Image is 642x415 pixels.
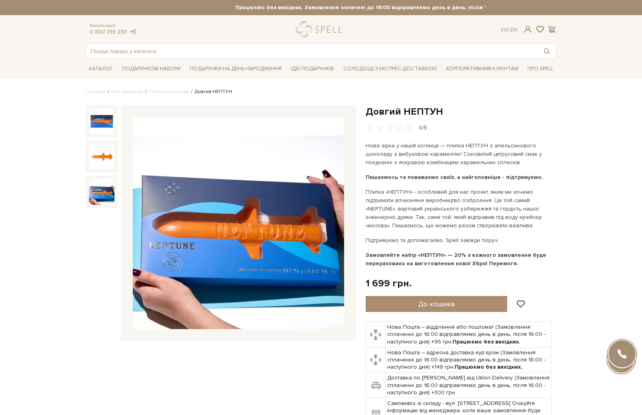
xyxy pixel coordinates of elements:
[111,89,143,95] a: Вся продукція
[366,105,556,118] h1: Довгий НЕПТУН
[366,252,546,267] b: Замовляйте набір «НЕПТУН» — 20% з кожного замовлення буде перераховано на виготовлення нової Збро...
[524,63,556,75] span: Про Spell
[86,89,106,95] a: Головна
[501,26,518,34] div: Ук
[366,141,553,167] p: Нова зірка у нашій колекції — плитка НЕПТУН з апельсинового шоколаду з вибуховою карамеллю! Соков...
[385,373,551,398] td: Доставка по [PERSON_NAME] від Uklon Delivery (Замовлення сплаченні до 16:00 відправляємо день в д...
[86,44,538,58] input: Пошук товару у каталозі
[189,88,232,95] li: Довгий НЕПТУН
[296,21,346,38] a: logo
[156,4,627,11] strong: Працюємо без вихідних. Замовлення оплачені до 16:00 відправляємо день в день, після 16:00 - насту...
[443,62,522,75] a: Корпоративним клієнтам
[133,117,344,329] img: Довгий НЕПТУН
[366,174,543,181] b: Пишаємось та поважаємо своїх, а найголовніше - підтримуємо.
[366,296,507,312] button: До кошика
[89,109,114,134] img: Довгий НЕПТУН
[508,26,509,33] span: |
[385,322,551,347] td: Нова Пошта – відділення або поштомат (Замовлення сплаченні до 16:00 відправляємо день в день, піс...
[129,28,137,35] a: telegram
[455,363,522,370] b: Працюємо без вихідних.
[453,338,520,345] b: Працюємо без вихідних.
[187,63,285,75] span: Подарунки на День народження
[366,236,553,244] p: Підтримуємо та допомагаємо. Spell завжди поруч.
[89,179,114,205] img: Довгий НЕПТУН
[419,124,427,132] div: 0/5
[288,63,337,75] span: Ідеї подарунків
[119,63,184,75] span: Подарункові набори
[418,300,455,308] span: До кошика
[86,63,116,75] span: Каталог
[149,89,189,95] a: Плитки шоколаду
[89,144,114,169] img: Довгий НЕПТУН
[90,23,137,28] span: Консультація:
[538,44,556,58] button: Пошук товару у каталозі
[340,62,440,75] a: Солодощі з експрес-доставкою
[366,277,412,290] div: 1 699 грн.
[366,188,553,230] p: Плитка «НЕПТУН» - особливий для нас проєкт, яким ми хочемо підтримати вітчизняне виробництво озбр...
[90,28,127,35] a: 0 800 319 233
[510,26,518,33] a: En
[385,347,551,373] td: Нова Пошта – адресна доставка кур'єром (Замовлення сплаченні до 16:00 відправляємо день в день, п...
